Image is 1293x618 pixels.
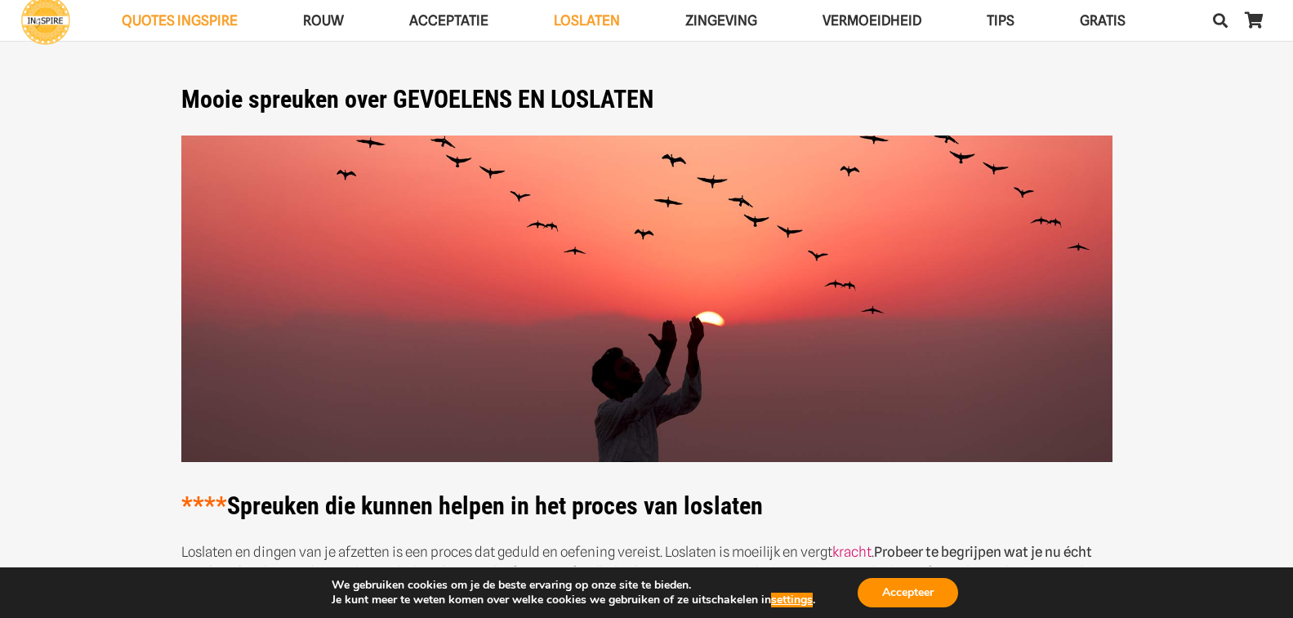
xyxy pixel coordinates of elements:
span: Loslaten [554,12,620,29]
button: settings [771,593,813,607]
a: controle [453,564,504,580]
span: VERMOEIDHEID [823,12,921,29]
a: angst [516,564,551,580]
span: ROUW [303,12,344,29]
h1: Mooie spreuken over GEVOELENS EN LOSLATEN [181,85,1112,114]
span: Zingeving [685,12,757,29]
strong: Spreuken die kunnen helpen in het proces van loslaten [181,491,763,520]
p: Je kunt meer te weten komen over welke cookies we gebruiken of ze uitschakelen in . [332,593,815,607]
span: GRATIS [1080,12,1126,29]
span: QUOTES INGSPIRE [122,12,238,29]
p: We gebruiken cookies om je de beste ervaring op onze site te bieden. [332,578,815,593]
span: Acceptatie [409,12,488,29]
img: Loslaten quotes - spreuken over leren loslaten en, accepteren, gedachten loslaten en controle ler... [181,136,1112,463]
a: gedachten [853,564,919,580]
a: kracht [832,544,872,560]
button: Accepteer [858,578,958,607]
span: TIPS [987,12,1014,29]
a: het verleden [355,564,432,580]
a: energieën van anderen [645,564,787,580]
